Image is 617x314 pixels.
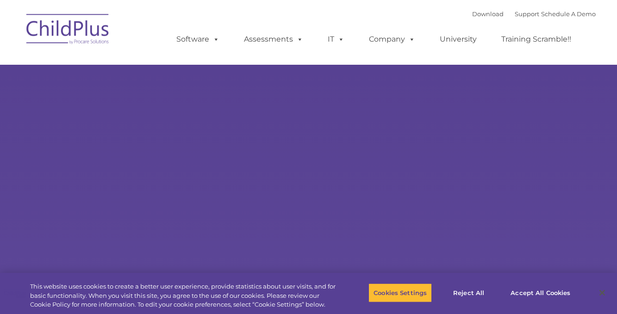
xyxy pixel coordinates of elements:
a: Schedule A Demo [541,10,596,18]
a: University [430,30,486,49]
button: Accept All Cookies [505,283,575,302]
a: Support [515,10,539,18]
a: Company [360,30,424,49]
a: Assessments [235,30,312,49]
a: Download [472,10,504,18]
img: ChildPlus by Procare Solutions [22,7,114,54]
button: Reject All [440,283,498,302]
div: This website uses cookies to create a better user experience, provide statistics about user visit... [30,282,339,309]
a: Training Scramble!! [492,30,580,49]
a: Software [167,30,229,49]
button: Close [592,283,612,303]
a: IT [318,30,354,49]
button: Cookies Settings [368,283,432,302]
font: | [472,10,596,18]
